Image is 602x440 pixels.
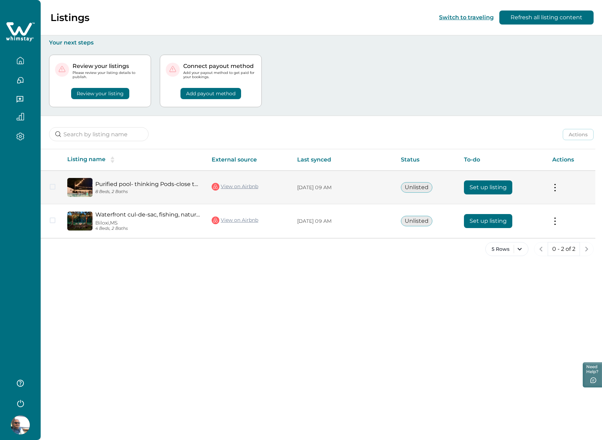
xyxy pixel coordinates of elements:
p: 8 Beds, 2 Baths [95,189,200,194]
button: Unlisted [401,216,432,226]
button: Set up listing [464,214,512,228]
button: Review your listing [71,88,129,99]
button: Actions [563,129,594,140]
button: Set up listing [464,180,512,194]
th: To-do [458,149,546,171]
img: propertyImage_Purified pool- thinking Pods-close to shopping [67,178,93,197]
img: propertyImage_Waterfront cul-de-sac, fishing, nature! [67,212,93,231]
button: Add payout method [180,88,241,99]
button: sorting [105,156,119,163]
p: Listings [50,12,89,23]
th: External source [206,149,292,171]
th: Actions [547,149,595,171]
button: Refresh all listing content [499,11,594,25]
button: 0 - 2 of 2 [548,242,580,256]
p: Review your listings [73,63,145,70]
p: [DATE] 09 AM [297,218,390,225]
th: Last synced [292,149,395,171]
p: Add your payout method to get paid for your bookings. [183,71,256,79]
a: View on Airbnb [212,182,258,191]
img: Whimstay Host [11,415,30,434]
p: Your next steps [49,39,594,46]
input: Search by listing name [49,127,149,141]
p: [DATE] 09 AM [297,184,390,191]
button: previous page [534,242,548,256]
a: View on Airbnb [212,216,258,225]
th: Listing name [62,149,206,171]
p: Please review your listing details to publish. [73,71,145,79]
a: Waterfront cul-de-sac, fishing, nature! [95,211,200,218]
th: Status [395,149,458,171]
button: Unlisted [401,182,432,193]
button: Switch to traveling [439,14,494,21]
p: Biloxi, MS [95,220,200,226]
p: 4 Beds, 2 Baths [95,226,200,231]
p: Connect payout method [183,63,256,70]
button: next page [580,242,594,256]
a: Purified pool- thinking Pods-close to shopping [95,181,200,187]
p: 0 - 2 of 2 [552,246,575,253]
button: 5 Rows [485,242,528,256]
